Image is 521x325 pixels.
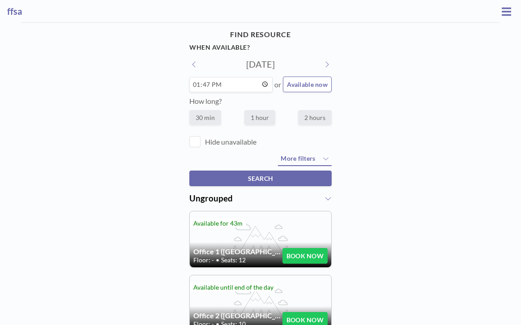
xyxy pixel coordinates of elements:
[189,193,233,203] span: Ungrouped
[189,26,332,43] h4: FIND RESOURCE
[248,175,273,182] span: SEARCH
[282,248,328,264] button: BOOK NOW
[193,247,282,256] h4: Office 1 ([GEOGRAPHIC_DATA])
[281,154,315,162] span: More filters
[193,256,214,264] span: Floor: -
[298,110,332,125] label: 2 hours
[193,283,273,291] span: Available until end of the day
[244,110,275,125] label: 1 hour
[283,77,332,92] button: Available now
[278,152,332,166] button: More filters
[221,256,246,264] span: Seats: 12
[189,171,332,186] button: SEARCH
[287,81,328,88] span: Available now
[193,219,243,227] span: Available for 43m
[189,97,222,105] label: How long?
[216,256,219,264] span: •
[189,110,221,125] label: 30 min
[193,311,282,320] h4: Office 2 ([GEOGRAPHIC_DATA])
[274,80,281,89] span: or
[205,137,256,146] label: Hide unavailable
[7,6,499,17] h3: ffsa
